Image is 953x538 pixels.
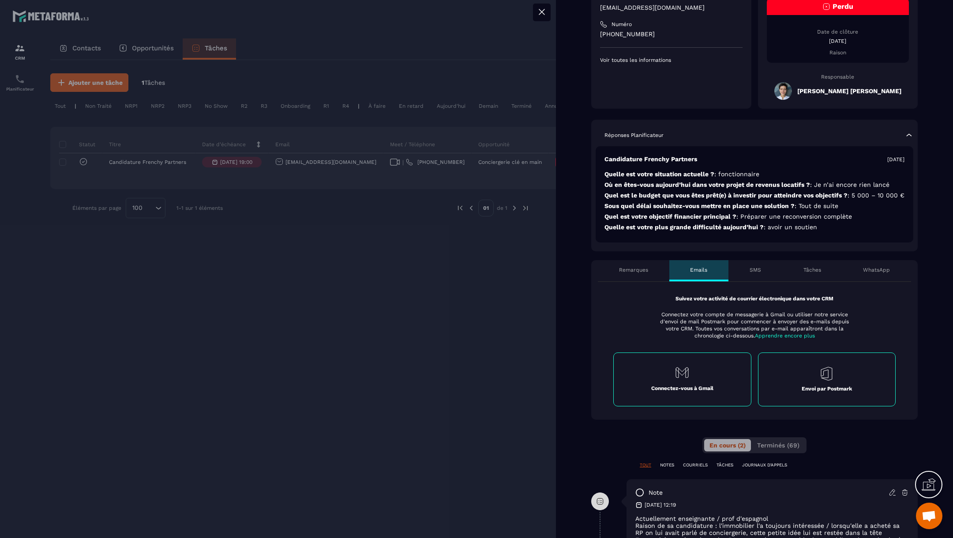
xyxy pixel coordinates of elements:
[704,439,751,451] button: En cours (2)
[651,385,713,392] p: Connectez-vous à Gmail
[764,224,817,231] span: : avoir un soutien
[755,333,815,339] span: Apprendre encore plus
[635,515,909,522] p: Actuellement enseignante / prof d'espagnol
[635,522,909,536] p: Raison de sa candidature : l'immobilier l'a toujours intéressée / lorsqu'elle a acheté sa RP on l...
[604,132,664,139] p: Réponses Planificateur
[690,266,707,273] p: Emails
[714,170,759,178] span: : fonctionnaire
[604,212,904,221] p: Quel est votre objectif financier principal ?
[683,462,708,468] p: COURRIELS
[600,30,743,38] p: [PHONE_NUMBER]
[863,266,890,273] p: WhatsApp
[767,28,909,35] p: Date de clôture
[640,462,651,468] p: TOUT
[742,462,787,468] p: JOURNAUX D'APPELS
[654,311,855,339] p: Connectez votre compte de messagerie à Gmail ou utiliser notre service d'envoi de mail Postmark p...
[752,439,805,451] button: Terminés (69)
[709,442,746,449] span: En cours (2)
[833,2,853,11] span: Perdu
[604,155,697,163] p: Candidature Frenchy Partners
[604,223,904,231] p: Quelle est votre plus grande difficulté aujourd’hui ?
[810,181,889,188] span: : Je n’ai encore rien lancé
[803,266,821,273] p: Tâches
[613,295,896,302] p: Suivez votre activité de courrier électronique dans votre CRM
[848,192,904,199] span: : 5 000 – 10 000 €
[600,4,743,12] p: [EMAIL_ADDRESS][DOMAIN_NAME]
[604,191,904,200] p: Quel est le budget que vous êtes prêt(e) à investir pour atteindre vos objectifs ?
[767,74,909,80] p: Responsable
[767,38,909,45] p: [DATE]
[604,170,904,178] p: Quelle est votre situation actuelle ?
[660,462,674,468] p: NOTES
[619,266,648,273] p: Remarques
[916,503,942,529] div: Ouvrir le chat
[717,462,733,468] p: TÂCHES
[795,202,838,209] span: : Tout de suite
[736,213,852,220] span: : Préparer une reconversion complète
[757,442,799,449] span: Terminés (69)
[600,57,743,64] p: Voir toutes les informations
[604,202,904,210] p: Sous quel délai souhaitez-vous mettre en place une solution ?
[645,501,676,508] p: [DATE] 12:19
[649,489,663,497] p: note
[750,266,761,273] p: SMS
[604,181,904,189] p: Où en êtes-vous aujourd’hui dans votre projet de revenus locatifs ?
[887,156,904,163] p: [DATE]
[797,87,901,95] h5: [PERSON_NAME] [PERSON_NAME]
[802,385,852,392] p: Envoi par Postmark
[767,49,909,56] p: Raison
[612,21,632,28] p: Numéro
